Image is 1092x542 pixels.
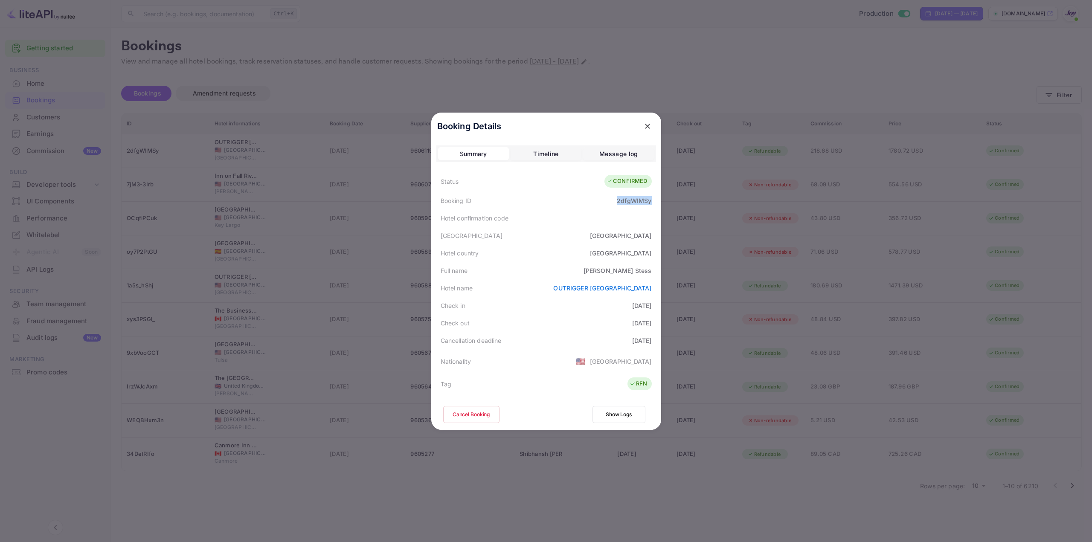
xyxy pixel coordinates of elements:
[640,119,655,134] button: close
[441,196,472,205] div: Booking ID
[592,406,645,423] button: Show Logs
[583,147,654,161] button: Message log
[441,266,468,275] div: Full name
[584,266,652,275] div: [PERSON_NAME] Stess
[438,147,509,161] button: Summary
[590,357,652,366] div: [GEOGRAPHIC_DATA]
[511,147,581,161] button: Timeline
[460,149,487,159] div: Summary
[441,284,473,293] div: Hotel name
[576,354,586,369] span: United States
[617,196,651,205] div: 2dfgWIMSy
[441,380,451,388] div: Tag
[441,177,459,186] div: Status
[441,214,508,223] div: Hotel confirmation code
[441,336,502,345] div: Cancellation deadline
[632,336,652,345] div: [DATE]
[441,357,471,366] div: Nationality
[441,301,465,310] div: Check in
[437,120,502,133] p: Booking Details
[533,149,558,159] div: Timeline
[441,319,470,328] div: Check out
[632,301,652,310] div: [DATE]
[443,406,500,423] button: Cancel Booking
[590,249,652,258] div: [GEOGRAPHIC_DATA]
[590,231,652,240] div: [GEOGRAPHIC_DATA]
[441,249,479,258] div: Hotel country
[441,231,503,240] div: [GEOGRAPHIC_DATA]
[632,319,652,328] div: [DATE]
[607,177,647,185] div: CONFIRMED
[553,284,651,292] a: OUTRIGGER [GEOGRAPHIC_DATA]
[630,380,647,388] div: RFN
[599,149,638,159] div: Message log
